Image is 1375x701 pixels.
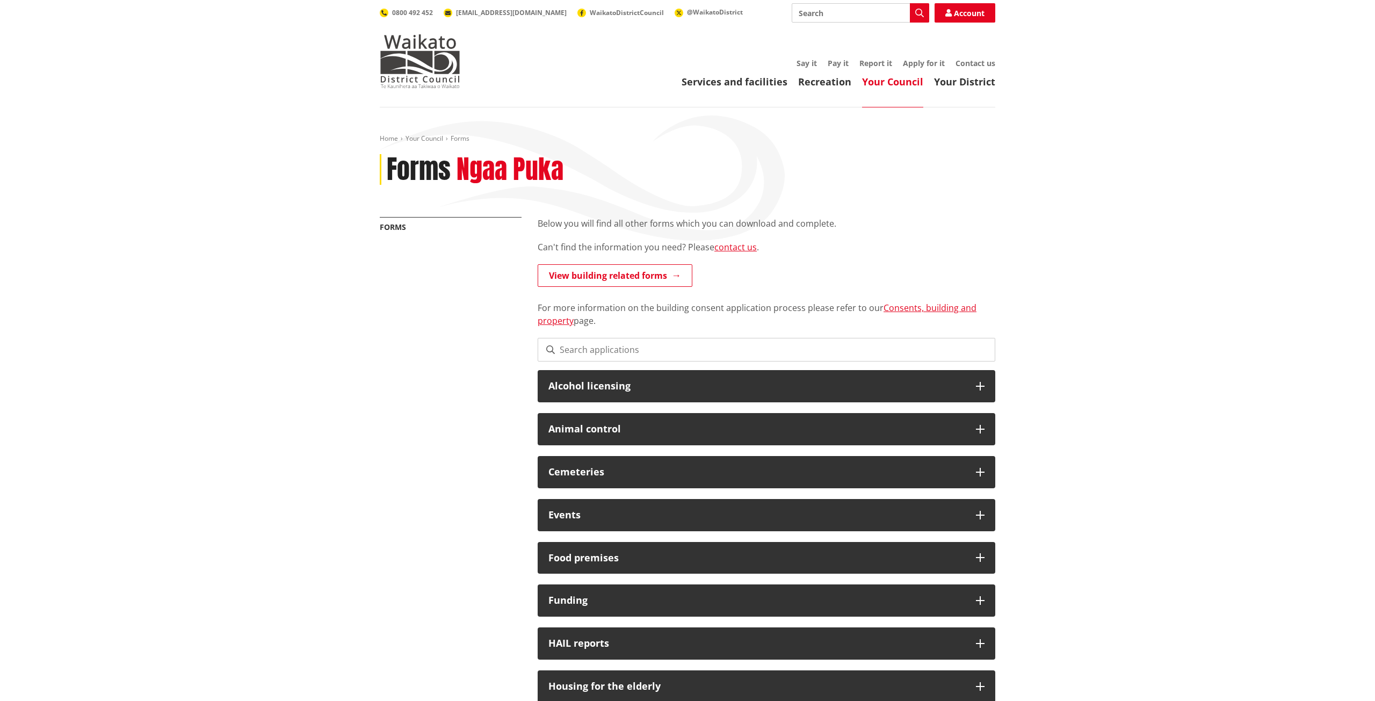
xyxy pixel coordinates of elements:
a: contact us [714,241,757,253]
a: Apply for it [903,58,945,68]
a: Services and facilities [682,75,787,88]
a: [EMAIL_ADDRESS][DOMAIN_NAME] [444,8,567,17]
a: WaikatoDistrictCouncil [577,8,664,17]
a: Say it [797,58,817,68]
a: Home [380,134,398,143]
h1: Forms [387,154,451,185]
a: Contact us [956,58,995,68]
h3: Events [548,510,965,521]
h3: HAIL reports [548,638,965,649]
span: [EMAIL_ADDRESS][DOMAIN_NAME] [456,8,567,17]
input: Search input [792,3,929,23]
a: Account [935,3,995,23]
a: Your District [934,75,995,88]
a: Your Council [862,75,923,88]
a: Pay it [828,58,849,68]
span: @WaikatoDistrict [687,8,743,17]
a: Report it [859,58,892,68]
p: Below you will find all other forms which you can download and complete. [538,217,995,230]
h3: Housing for the elderly [548,681,965,692]
a: Recreation [798,75,851,88]
p: Can't find the information you need? Please . [538,241,995,254]
h3: Animal control [548,424,965,435]
span: 0800 492 452 [392,8,433,17]
p: For more information on the building consent application process please refer to our page. [538,288,995,327]
a: Your Council [406,134,443,143]
nav: breadcrumb [380,134,995,143]
a: View building related forms [538,264,692,287]
h3: Cemeteries [548,467,965,478]
h3: Alcohol licensing [548,381,965,392]
a: @WaikatoDistrict [675,8,743,17]
span: Forms [451,134,469,143]
h3: Funding [548,595,965,606]
h3: Food premises [548,553,965,563]
span: WaikatoDistrictCouncil [590,8,664,17]
img: Waikato District Council - Te Kaunihera aa Takiwaa o Waikato [380,34,460,88]
a: 0800 492 452 [380,8,433,17]
input: Search applications [538,338,995,362]
a: Forms [380,222,406,232]
h2: Ngaa Puka [457,154,563,185]
a: Consents, building and property [538,302,976,327]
